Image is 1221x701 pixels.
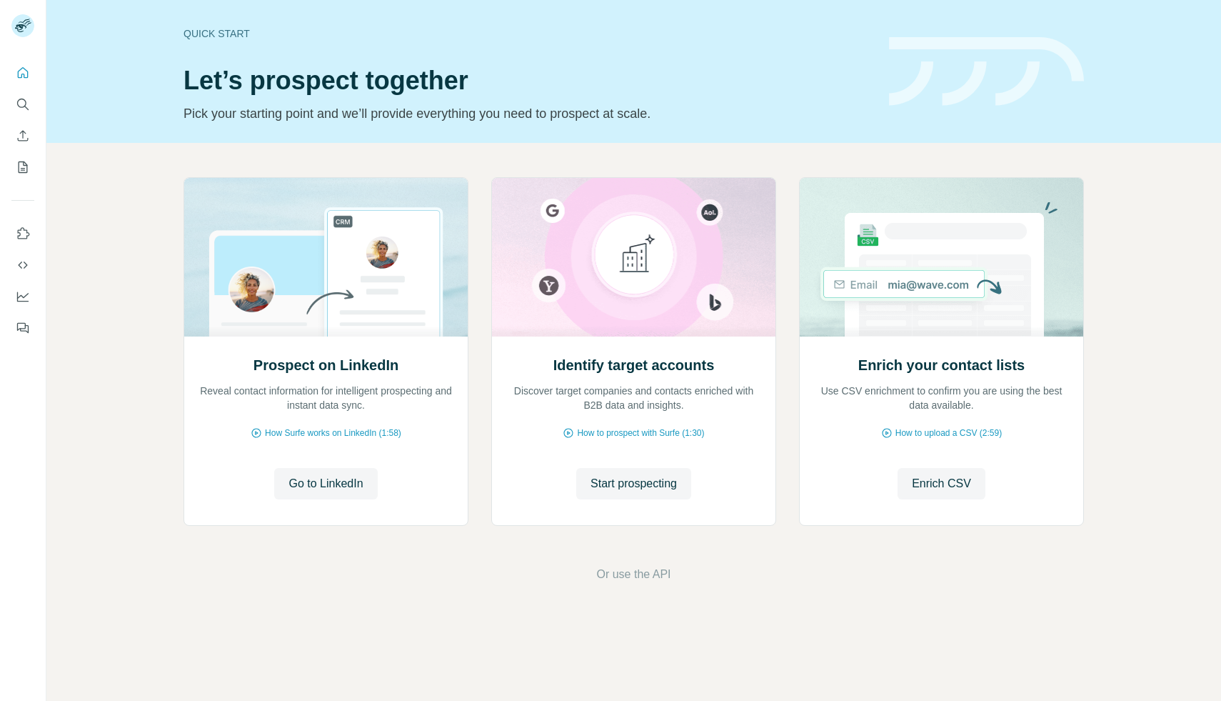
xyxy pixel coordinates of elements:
button: Search [11,91,34,117]
img: Identify target accounts [491,178,776,337]
button: Quick start [11,60,34,86]
img: Enrich your contact lists [799,178,1084,337]
span: How to upload a CSV (2:59) [895,427,1002,439]
p: Reveal contact information for intelligent prospecting and instant data sync. [199,384,453,412]
span: Enrich CSV [912,475,971,492]
p: Pick your starting point and we’ll provide everything you need to prospect at scale. [184,104,872,124]
h2: Identify target accounts [553,355,715,375]
button: Enrich CSV [898,468,985,499]
p: Use CSV enrichment to confirm you are using the best data available. [814,384,1069,412]
button: Use Surfe API [11,252,34,278]
button: My lists [11,154,34,180]
p: Discover target companies and contacts enriched with B2B data and insights. [506,384,761,412]
h2: Prospect on LinkedIn [253,355,398,375]
div: Quick start [184,26,872,41]
span: Start prospecting [591,475,677,492]
h1: Let’s prospect together [184,66,872,95]
button: Go to LinkedIn [274,468,377,499]
button: Or use the API [596,566,670,583]
img: banner [889,37,1084,106]
span: Go to LinkedIn [288,475,363,492]
button: Dashboard [11,284,34,309]
button: Use Surfe on LinkedIn [11,221,34,247]
h2: Enrich your contact lists [858,355,1025,375]
img: Prospect on LinkedIn [184,178,468,337]
button: Start prospecting [576,468,691,499]
button: Enrich CSV [11,123,34,149]
span: How Surfe works on LinkedIn (1:58) [265,427,401,439]
button: Feedback [11,315,34,341]
span: How to prospect with Surfe (1:30) [577,427,704,439]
